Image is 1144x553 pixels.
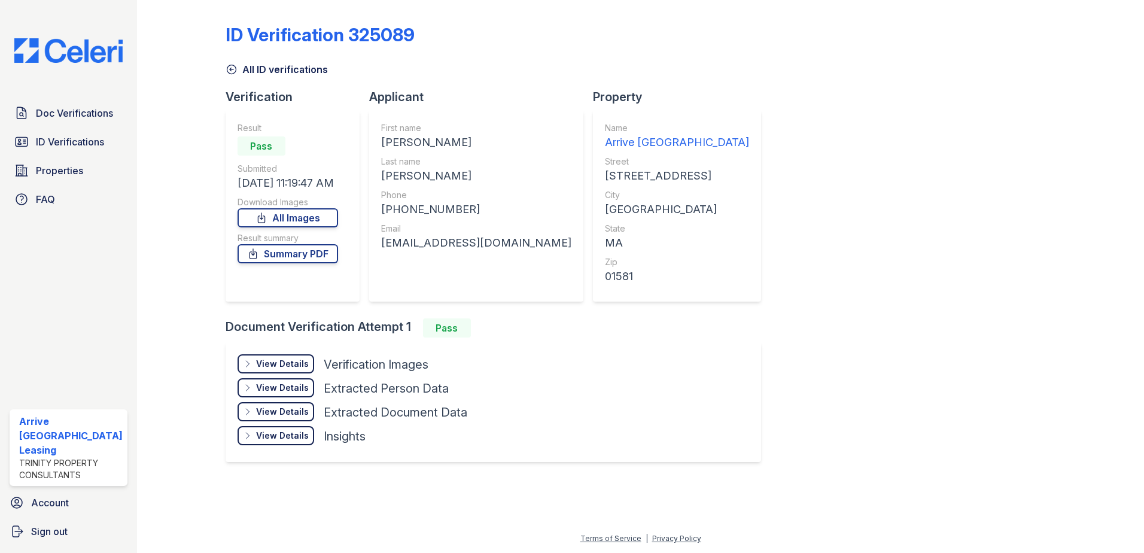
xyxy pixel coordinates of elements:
[646,534,648,543] div: |
[238,122,338,134] div: Result
[605,256,749,268] div: Zip
[381,189,571,201] div: Phone
[10,101,127,125] a: Doc Verifications
[256,382,309,394] div: View Details
[381,122,571,134] div: First name
[652,534,701,543] a: Privacy Policy
[238,244,338,263] a: Summary PDF
[605,122,749,151] a: Name Arrive [GEOGRAPHIC_DATA]
[256,430,309,442] div: View Details
[238,163,338,175] div: Submitted
[36,135,104,149] span: ID Verifications
[226,24,415,45] div: ID Verification 325089
[381,134,571,151] div: [PERSON_NAME]
[381,235,571,251] div: [EMAIL_ADDRESS][DOMAIN_NAME]
[605,122,749,134] div: Name
[580,534,641,543] a: Terms of Service
[324,428,366,445] div: Insights
[19,457,123,481] div: Trinity Property Consultants
[226,89,369,105] div: Verification
[605,168,749,184] div: [STREET_ADDRESS]
[5,491,132,515] a: Account
[10,187,127,211] a: FAQ
[605,189,749,201] div: City
[324,356,428,373] div: Verification Images
[226,318,771,338] div: Document Verification Attempt 1
[381,156,571,168] div: Last name
[381,201,571,218] div: [PHONE_NUMBER]
[605,268,749,285] div: 01581
[605,223,749,235] div: State
[31,524,68,539] span: Sign out
[36,192,55,206] span: FAQ
[381,168,571,184] div: [PERSON_NAME]
[605,134,749,151] div: Arrive [GEOGRAPHIC_DATA]
[36,106,113,120] span: Doc Verifications
[226,62,328,77] a: All ID verifications
[238,232,338,244] div: Result summary
[238,175,338,192] div: [DATE] 11:19:47 AM
[10,130,127,154] a: ID Verifications
[423,318,471,338] div: Pass
[5,38,132,63] img: CE_Logo_Blue-a8612792a0a2168367f1c8372b55b34899dd931a85d93a1a3d3e32e68fde9ad4.png
[605,156,749,168] div: Street
[10,159,127,183] a: Properties
[31,496,69,510] span: Account
[605,201,749,218] div: [GEOGRAPHIC_DATA]
[324,404,467,421] div: Extracted Document Data
[19,414,123,457] div: Arrive [GEOGRAPHIC_DATA] Leasing
[593,89,771,105] div: Property
[605,235,749,251] div: MA
[238,196,338,208] div: Download Images
[256,406,309,418] div: View Details
[5,519,132,543] a: Sign out
[381,223,571,235] div: Email
[238,136,285,156] div: Pass
[36,163,83,178] span: Properties
[324,380,449,397] div: Extracted Person Data
[238,208,338,227] a: All Images
[256,358,309,370] div: View Details
[369,89,593,105] div: Applicant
